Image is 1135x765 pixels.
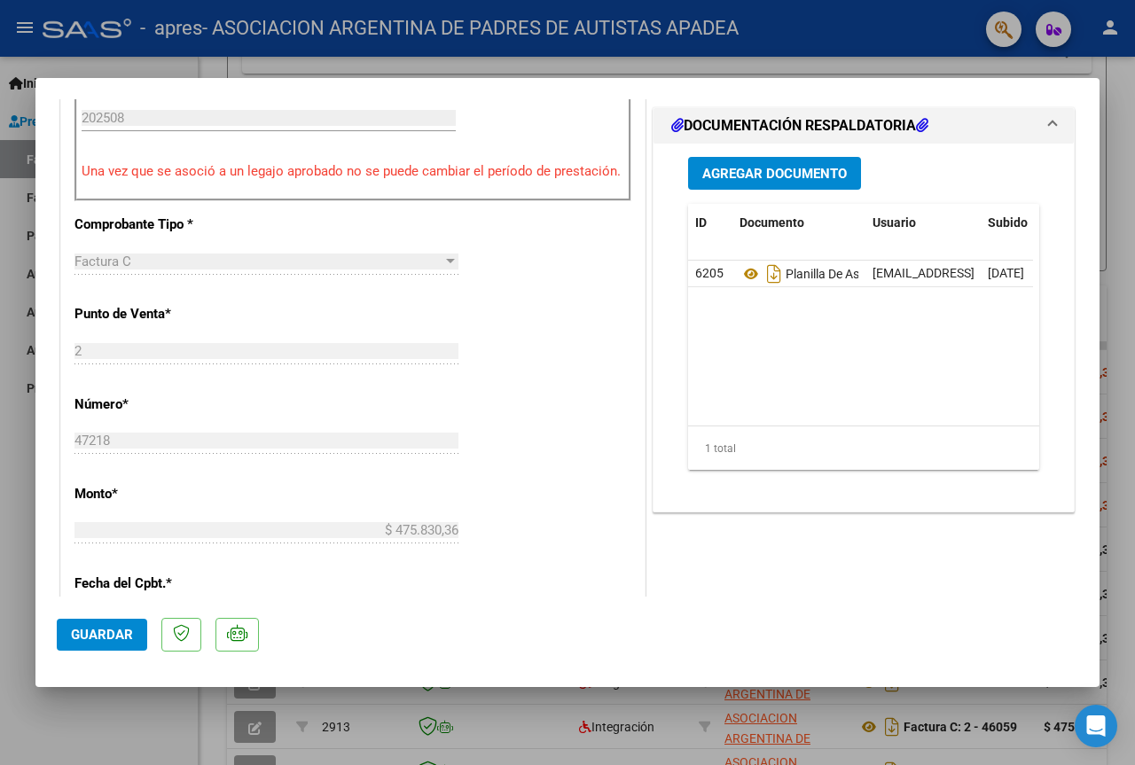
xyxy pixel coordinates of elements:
span: ID [695,215,707,230]
p: Fecha del Cpbt. [74,574,241,594]
div: DOCUMENTACIÓN RESPALDATORIA [654,144,1074,511]
mat-expansion-panel-header: DOCUMENTACIÓN RESPALDATORIA [654,108,1074,144]
h1: DOCUMENTACIÓN RESPALDATORIA [671,115,928,137]
div: Open Intercom Messenger [1075,705,1117,747]
span: [DATE] [988,266,1024,280]
span: Agregar Documento [702,166,847,182]
p: Monto [74,484,241,504]
datatable-header-cell: ID [688,204,732,242]
span: 6205 [695,266,724,280]
span: Guardar [71,627,133,643]
button: Agregar Documento [688,157,861,190]
datatable-header-cell: Usuario [865,204,981,242]
span: Documento [740,215,804,230]
span: Factura C [74,254,131,269]
button: Guardar [57,619,147,651]
datatable-header-cell: Subido [981,204,1069,242]
i: Descargar documento [763,260,786,288]
p: Punto de Venta [74,304,241,324]
div: 1 total [688,426,1039,471]
span: Subido [988,215,1028,230]
datatable-header-cell: Documento [732,204,865,242]
p: Número [74,394,241,415]
span: Usuario [873,215,916,230]
p: Comprobante Tipo * [74,215,241,235]
p: Una vez que se asoció a un legajo aprobado no se puede cambiar el período de prestación. [82,161,624,182]
span: Planilla De Asistencia Agosto 2025 [740,267,975,281]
